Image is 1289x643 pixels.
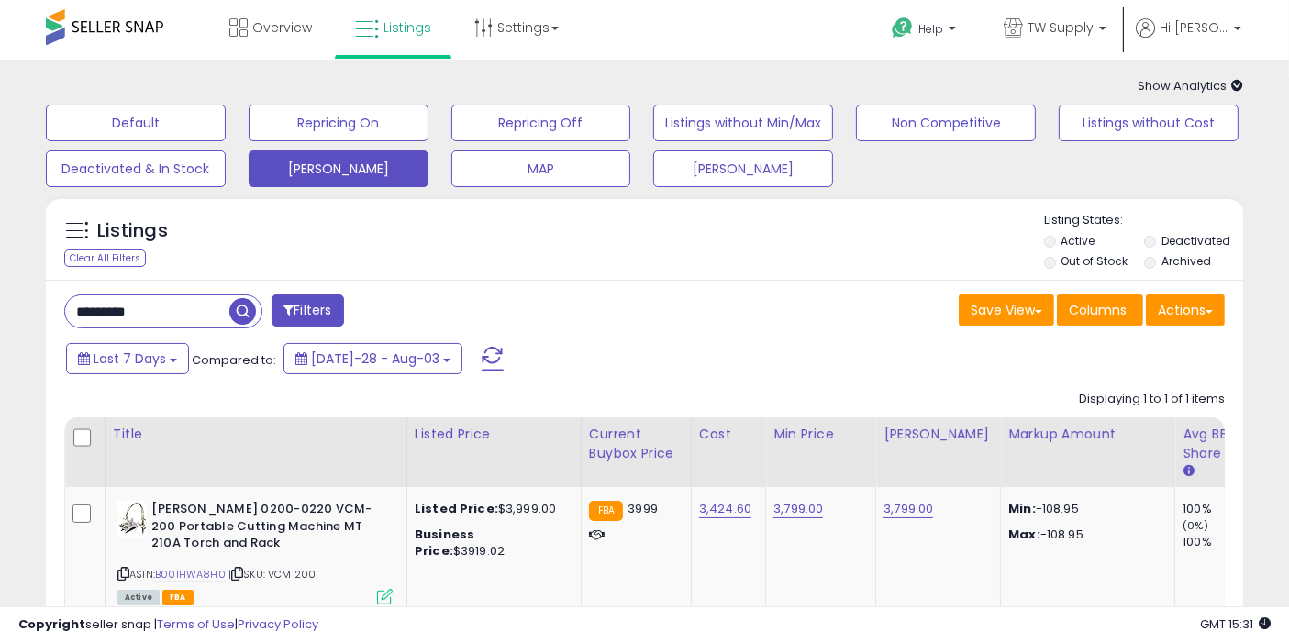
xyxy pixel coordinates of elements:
[1008,500,1036,517] strong: Min:
[653,105,833,141] button: Listings without Min/Max
[891,17,914,39] i: Get Help
[1079,391,1225,408] div: Displaying 1 to 1 of 1 items
[272,294,343,327] button: Filters
[589,501,623,521] small: FBA
[311,349,439,368] span: [DATE]-28 - Aug-03
[155,567,226,582] a: B001HWA8H0
[653,150,833,187] button: [PERSON_NAME]
[97,218,168,244] h5: Listings
[1183,425,1250,463] div: Avg BB Share
[856,105,1036,141] button: Non Competitive
[238,615,318,633] a: Privacy Policy
[1200,615,1271,633] span: 2025-08-11 15:31 GMT
[1008,425,1167,444] div: Markup Amount
[18,616,318,634] div: seller snap | |
[1008,526,1040,543] strong: Max:
[162,590,194,605] span: FBA
[1183,534,1257,550] div: 100%
[1161,233,1230,249] label: Deactivated
[1069,301,1127,319] span: Columns
[773,425,868,444] div: Min Price
[1160,18,1228,37] span: Hi [PERSON_NAME]
[1183,501,1257,517] div: 100%
[877,3,974,60] a: Help
[1057,294,1143,326] button: Columns
[157,615,235,633] a: Terms of Use
[415,501,567,517] div: $3,999.00
[1161,253,1211,269] label: Archived
[883,500,933,518] a: 3,799.00
[883,425,993,444] div: [PERSON_NAME]
[117,501,147,538] img: 41h4-8NanEL._SL40_.jpg
[383,18,431,37] span: Listings
[113,425,399,444] div: Title
[249,105,428,141] button: Repricing On
[1008,501,1161,517] p: -108.95
[1146,294,1225,326] button: Actions
[628,500,658,517] span: 3999
[1138,77,1243,94] span: Show Analytics
[46,150,226,187] button: Deactivated & In Stock
[151,501,374,557] b: [PERSON_NAME] 0200-0220 VCM-200 Portable Cutting Machine MT 210A Torch and Rack
[415,527,567,560] div: $3919.02
[46,105,226,141] button: Default
[773,500,823,518] a: 3,799.00
[228,567,316,582] span: | SKU: VCM 200
[283,343,462,374] button: [DATE]-28 - Aug-03
[117,590,160,605] span: All listings currently available for purchase on Amazon
[252,18,312,37] span: Overview
[64,249,146,267] div: Clear All Filters
[589,425,683,463] div: Current Buybox Price
[1136,18,1241,60] a: Hi [PERSON_NAME]
[1061,253,1128,269] label: Out of Stock
[1061,233,1095,249] label: Active
[415,425,573,444] div: Listed Price
[1183,463,1194,480] small: Avg BB Share.
[1183,518,1208,533] small: (0%)
[66,343,189,374] button: Last 7 Days
[1028,18,1094,37] span: TW Supply
[1008,527,1161,543] p: -108.95
[451,150,631,187] button: MAP
[415,526,474,560] b: Business Price:
[415,500,498,517] b: Listed Price:
[699,500,751,518] a: 3,424.60
[117,501,393,603] div: ASIN:
[192,351,276,369] span: Compared to:
[451,105,631,141] button: Repricing Off
[18,615,85,633] strong: Copyright
[1044,212,1243,229] p: Listing States:
[918,21,943,37] span: Help
[699,425,758,444] div: Cost
[1059,105,1239,141] button: Listings without Cost
[249,150,428,187] button: [PERSON_NAME]
[94,349,166,368] span: Last 7 Days
[959,294,1054,326] button: Save View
